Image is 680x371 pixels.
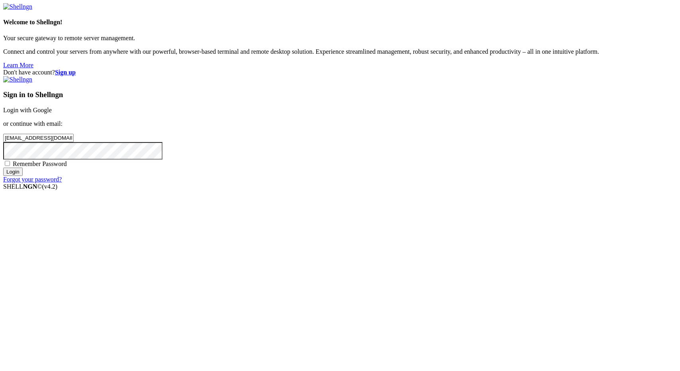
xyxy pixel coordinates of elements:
span: 4.2.0 [42,183,58,190]
p: Your secure gateway to remote server management. [3,35,677,42]
span: Remember Password [13,160,67,167]
h4: Welcome to Shellngn! [3,19,677,26]
p: or continue with email: [3,120,677,127]
a: Sign up [55,69,76,76]
input: Remember Password [5,161,10,166]
a: Learn More [3,62,33,68]
a: Login with Google [3,107,52,113]
img: Shellngn [3,76,32,83]
b: NGN [23,183,37,190]
span: SHELL © [3,183,57,190]
input: Email address [3,134,74,142]
h3: Sign in to Shellngn [3,90,677,99]
img: Shellngn [3,3,32,10]
a: Forgot your password? [3,176,62,183]
input: Login [3,168,23,176]
div: Don't have account? [3,69,677,76]
p: Connect and control your servers from anywhere with our powerful, browser-based terminal and remo... [3,48,677,55]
